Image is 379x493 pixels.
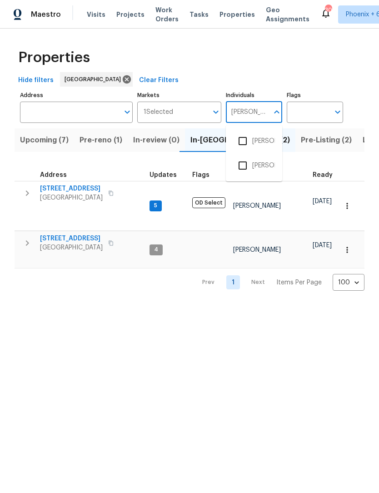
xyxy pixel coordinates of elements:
[144,108,173,116] span: 1 Selected
[313,242,332,249] span: [DATE]
[313,198,332,205] span: [DATE]
[20,134,69,146] span: Upcoming (7)
[40,243,103,252] span: [GEOGRAPHIC_DATA]
[65,75,125,84] span: [GEOGRAPHIC_DATA]
[121,106,134,118] button: Open
[209,106,222,118] button: Open
[40,172,67,178] span: Address
[139,75,179,86] span: Clear Filters
[40,234,103,243] span: [STREET_ADDRESS]
[226,102,269,123] input: Search ...
[137,93,222,98] label: Markets
[80,134,122,146] span: Pre-reno (1)
[116,10,145,19] span: Projects
[192,197,225,208] span: OD Select
[219,10,255,19] span: Properties
[233,156,275,175] li: [PERSON_NAME]
[226,93,282,98] label: Individuals
[87,10,105,19] span: Visits
[135,72,182,89] button: Clear Filters
[18,75,54,86] span: Hide filters
[325,5,331,15] div: 30
[15,72,57,89] button: Hide filters
[150,172,177,178] span: Updates
[194,274,364,291] nav: Pagination Navigation
[31,10,61,19] span: Maestro
[266,5,309,24] span: Geo Assignments
[270,106,283,118] button: Close
[20,93,133,98] label: Address
[40,193,103,202] span: [GEOGRAPHIC_DATA]
[150,202,161,210] span: 5
[155,5,179,24] span: Work Orders
[313,172,341,178] div: Earliest renovation start date (first business day after COE or Checkout)
[233,132,275,151] li: [PERSON_NAME]
[192,172,209,178] span: Flags
[287,93,343,98] label: Flags
[150,246,162,254] span: 4
[331,106,344,118] button: Open
[301,134,352,146] span: Pre-Listing (2)
[133,134,180,146] span: In-review (0)
[40,184,103,193] span: [STREET_ADDRESS]
[189,11,209,18] span: Tasks
[190,134,290,146] span: In-[GEOGRAPHIC_DATA] (2)
[60,72,133,87] div: [GEOGRAPHIC_DATA]
[233,203,281,209] span: [PERSON_NAME]
[333,271,364,294] div: 100
[233,247,281,253] span: [PERSON_NAME]
[276,278,322,287] p: Items Per Page
[18,53,90,62] span: Properties
[313,172,333,178] span: Ready
[226,275,240,289] a: Goto page 1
